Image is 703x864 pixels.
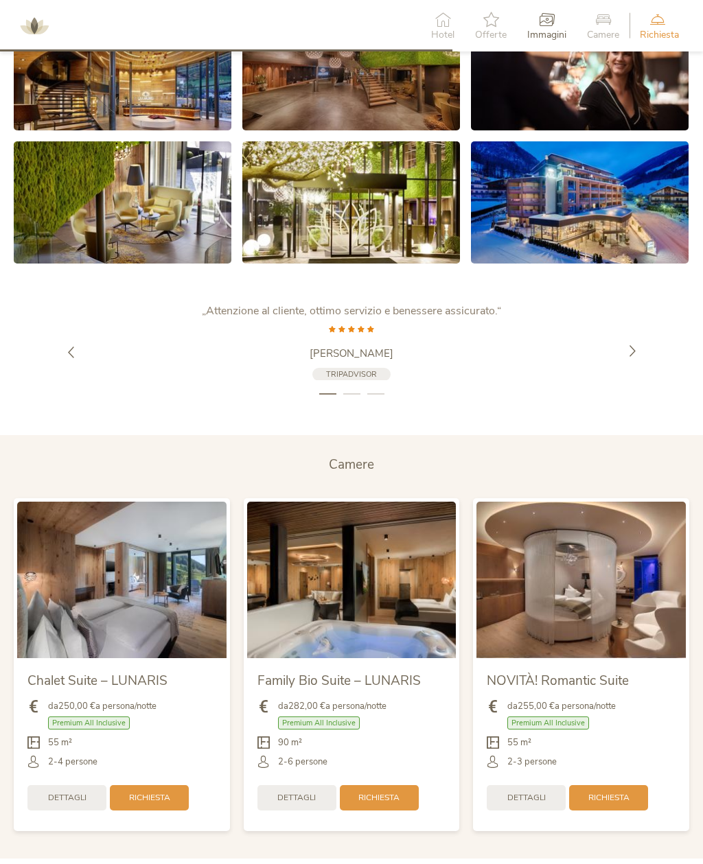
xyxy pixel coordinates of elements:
[247,502,457,658] img: Family Bio Suite – LUNARIS
[257,672,421,690] span: Family Bio Suite – LUNARIS
[48,736,72,749] span: 55 m²
[288,700,325,712] b: 282,00 €
[278,756,327,768] span: 2-6 persone
[278,736,302,749] span: 90 m²
[202,303,501,318] span: „Attenzione al cliente, ottimo servizio e benessere assicurato.“
[507,792,546,804] span: Dettagli
[27,672,168,690] span: Chalet Suite – LUNARIS
[588,792,630,804] span: Richiesta
[278,700,387,712] span: da a persona/notte
[312,368,391,381] a: TripAdvisor
[431,30,454,40] span: Hotel
[507,700,616,712] span: da a persona/notte
[507,716,589,729] span: Premium All Inclusive
[129,792,170,804] span: Richiesta
[507,736,531,749] span: 55 m²
[518,700,555,712] b: 255,00 €
[329,456,374,474] span: Camere
[278,716,360,729] span: Premium All Inclusive
[48,700,157,712] span: da a persona/notte
[326,369,377,380] span: TripAdvisor
[587,30,619,40] span: Camere
[58,700,95,712] b: 250,00 €
[14,5,55,47] img: AMONTI & LUNARIS Wellnessresort
[527,30,566,40] span: Immagini
[475,30,507,40] span: Offerte
[17,502,227,658] img: Chalet Suite – LUNARIS
[310,347,393,360] span: [PERSON_NAME]
[277,792,316,804] span: Dettagli
[48,716,130,729] span: Premium All Inclusive
[48,756,97,768] span: 2-4 persone
[487,672,629,690] span: NOVITÀ! Romantic Suite
[507,756,557,768] span: 2-3 persone
[48,792,87,804] span: Dettagli
[180,347,523,361] a: [PERSON_NAME]
[358,792,400,804] span: Richiesta
[14,21,55,30] a: AMONTI & LUNARIS Wellnessresort
[640,30,679,40] span: Richiesta
[476,502,686,658] img: NOVITÀ! Romantic Suite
